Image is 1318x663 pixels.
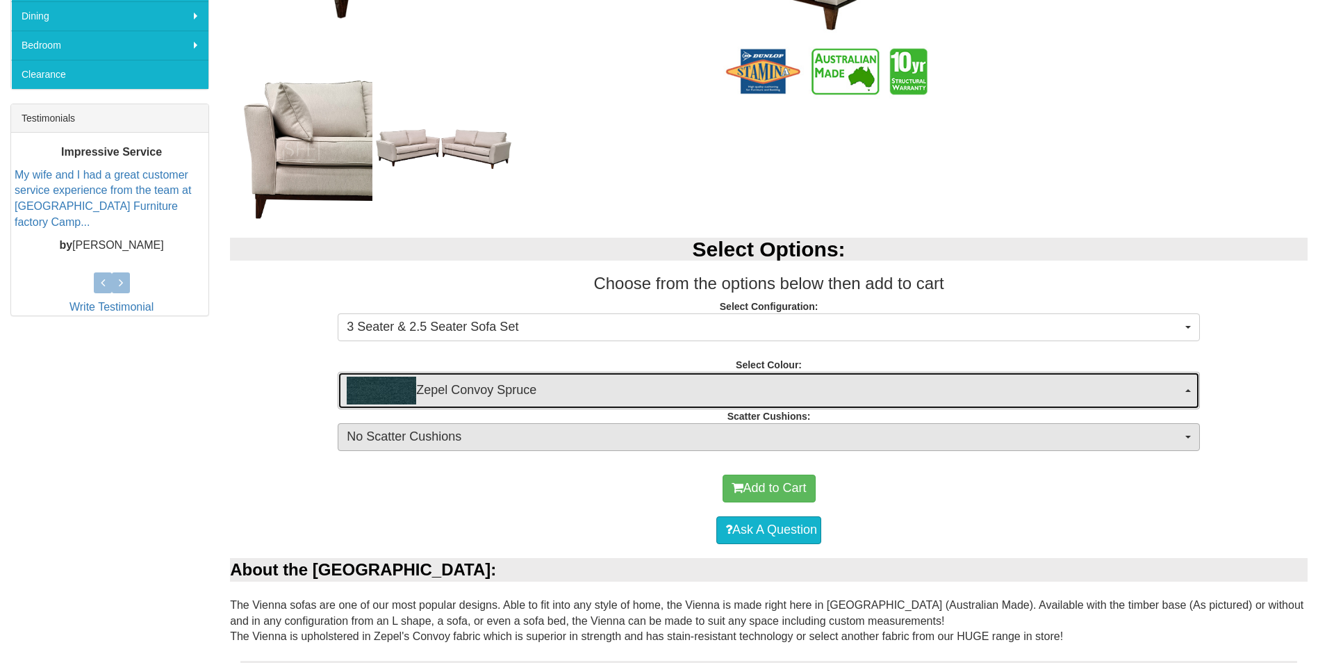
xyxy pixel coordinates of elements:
[347,428,1182,446] span: No Scatter Cushions
[716,516,821,544] a: Ask A Question
[11,1,208,31] a: Dining
[347,318,1182,336] span: 3 Seater & 2.5 Seater Sofa Set
[230,275,1308,293] h3: Choose from the options below then add to cart
[720,301,818,312] strong: Select Configuration:
[723,475,816,502] button: Add to Cart
[15,238,208,254] p: [PERSON_NAME]
[347,377,416,404] img: Zepel Convoy Spruce
[11,104,208,133] div: Testimonials
[693,238,846,261] b: Select Options:
[338,372,1200,409] button: Zepel Convoy SpruceZepel Convoy Spruce
[338,313,1200,341] button: 3 Seater & 2.5 Seater Sofa Set
[11,60,208,89] a: Clearance
[61,146,162,158] b: Impressive Service
[736,359,802,370] strong: Select Colour:
[59,239,72,251] b: by
[347,377,1182,404] span: Zepel Convoy Spruce
[230,558,1308,582] div: About the [GEOGRAPHIC_DATA]:
[15,169,191,229] a: My wife and I had a great customer service experience from the team at [GEOGRAPHIC_DATA] Furnitur...
[11,31,208,60] a: Bedroom
[69,301,154,313] a: Write Testimonial
[727,411,811,422] strong: Scatter Cushions:
[338,423,1200,451] button: No Scatter Cushions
